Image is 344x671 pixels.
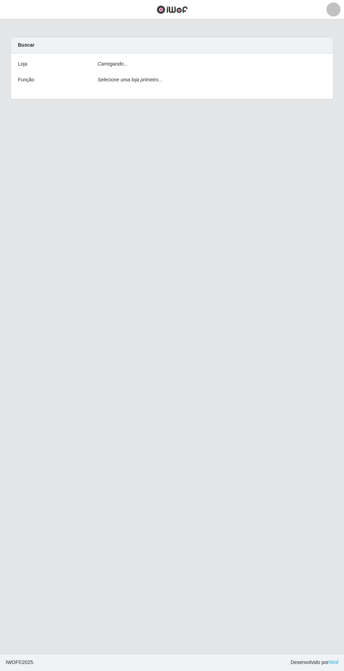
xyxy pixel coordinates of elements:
[18,42,34,48] strong: Buscar
[18,60,27,68] label: Loja
[329,659,338,665] a: iWof
[98,61,128,67] i: Carregando...
[157,5,188,14] img: CoreUI Logo
[6,659,19,665] span: IWOF
[18,76,34,83] label: Função
[291,659,338,666] span: Desenvolvido por
[98,77,162,82] i: Selecione uma loja primeiro...
[6,659,34,666] span: © 2025 .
